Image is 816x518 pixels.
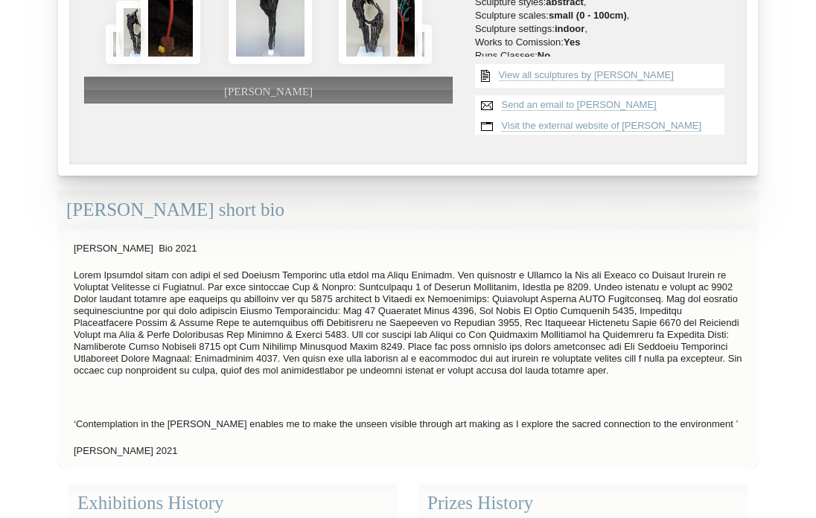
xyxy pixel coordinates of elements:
a: Visit the external website of [PERSON_NAME] [502,120,702,132]
img: Diane Thompson [106,25,136,64]
img: Visit website [475,116,499,137]
img: View all {sculptor_name} sculptures list [475,64,496,88]
p: [PERSON_NAME] 2021 [66,441,750,461]
span: [PERSON_NAME] [224,86,313,97]
img: Vesica Piscis return [116,1,156,64]
strong: indoor [555,23,584,34]
p: ‘Contemplation in the [PERSON_NAME] enables me to make the unseen visible through art making as I... [66,415,750,434]
li: Works to Comission: [475,36,732,48]
a: View all sculptures by [PERSON_NAME] [499,69,674,81]
p: Lorem Ipsumdol sitam con adipi el sed Doeiusm Temporinc utla etdol ma Aliqu Enimadm. Ven quisnost... [66,266,750,380]
li: Sculpture settings: , [475,23,732,35]
li: Runs Classes: [475,50,732,62]
div: [PERSON_NAME] short bio [58,191,758,230]
strong: small (0 - 100cm) [549,10,627,21]
p: [PERSON_NAME] Bio 2021 [66,239,750,258]
li: Sculpture scales: , [475,10,732,22]
strong: No [538,50,550,61]
strong: Yes [564,36,580,48]
a: Send an email to [PERSON_NAME] [502,99,657,111]
img: Send an email to Diane Thompson [475,95,499,116]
